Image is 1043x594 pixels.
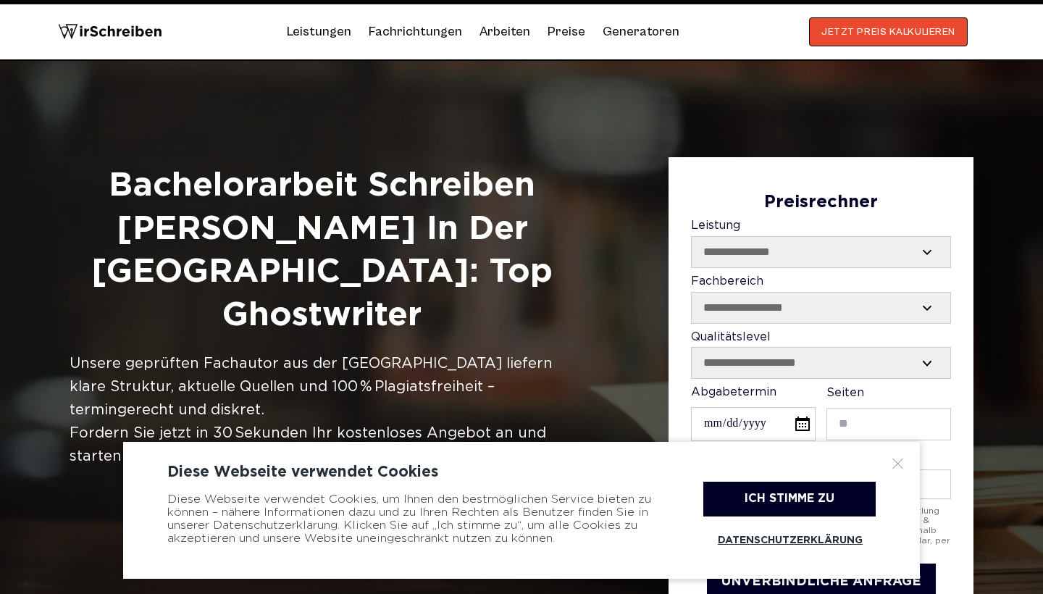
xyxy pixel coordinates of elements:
[479,20,530,43] a: Arbeiten
[167,464,876,481] div: Diese Webseite verwendet Cookies
[548,24,585,39] a: Preise
[603,20,679,43] a: Generatoren
[691,386,816,441] label: Abgabetermin
[58,17,162,46] img: logo wirschreiben
[691,331,951,379] label: Qualitätslevel
[70,164,574,338] h1: Bachelorarbeit Schreiben [PERSON_NAME] in der [GEOGRAPHIC_DATA]: Top Ghostwriter
[691,193,951,213] div: Preisrechner
[691,275,951,324] label: Fachbereich
[369,20,462,43] a: Fachrichtungen
[691,407,816,441] input: Abgabetermin
[692,348,950,378] select: Qualitätslevel
[809,17,968,46] button: JETZT PREIS KALKULIEREN
[691,219,951,268] label: Leistung
[692,293,950,323] select: Fachbereich
[826,388,864,398] span: Seiten
[287,20,351,43] a: Leistungen
[703,482,876,516] div: Ich stimme zu
[70,352,574,468] div: Unsere geprüften Fachautor aus der [GEOGRAPHIC_DATA] liefern klare Struktur, aktuelle Quellen und...
[721,576,921,587] span: UNVERBINDLICHE ANFRAGE
[692,237,950,267] select: Leistung
[167,482,667,557] div: Diese Webseite verwendet Cookies, um Ihnen den bestmöglichen Service bieten zu können – nähere In...
[703,524,876,557] a: Datenschutzerklärung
